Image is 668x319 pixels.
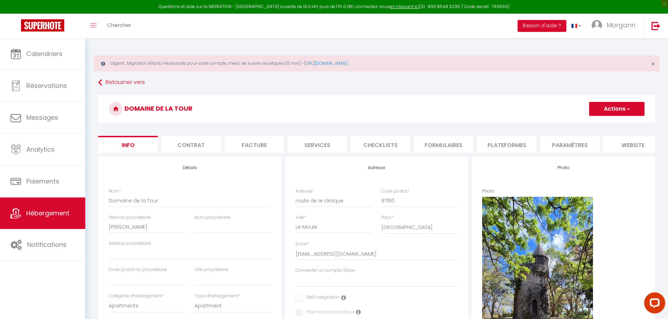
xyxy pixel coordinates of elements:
button: Besoin d'aide ? [518,20,566,32]
div: Urgent : Migration Airbnb nécessaire pour votre compte, merci de suivre ces étapes (5 min) - [94,55,660,71]
li: Formulaires [414,136,473,153]
label: Code postal [381,188,409,195]
span: Morgann [607,21,635,29]
li: Plateformes [477,136,537,153]
li: Contrat [161,136,221,153]
li: Services [288,136,347,153]
label: Paiement automatique [303,309,355,317]
a: en cliquant ici [390,4,419,9]
span: Chercher [107,21,131,29]
label: Nom [109,188,121,195]
li: Facture [224,136,284,153]
span: Réservations [26,81,67,90]
label: Connecter un compte Stripe [296,267,355,274]
a: [URL][DOMAIN_NAME] [304,60,348,66]
li: website [603,136,663,153]
iframe: LiveChat chat widget [639,290,668,319]
span: Paiements [26,177,59,186]
h3: Domaine de la Tour [98,95,655,123]
label: Email [296,241,309,248]
label: Type d'hébergement [195,293,240,299]
label: Prénom propriétaire [109,214,151,221]
a: Chercher [102,14,136,38]
button: Actions [589,102,645,116]
li: Paramètres [540,136,600,153]
img: ... [592,20,602,30]
h4: Détails [109,165,271,170]
span: Notifications [27,240,67,249]
span: Analytics [26,145,55,154]
label: Nom propriétaire [195,214,230,221]
img: Super Booking [21,19,64,32]
h4: Photo [482,165,645,170]
button: Close [651,61,655,67]
label: Ville propriétaire [195,266,229,273]
a: Retourner vers [98,76,655,89]
span: × [651,60,655,68]
li: Checklists [351,136,410,153]
label: Ville [296,214,306,221]
span: Messages [26,113,58,122]
label: Code postal du propriétaire [109,266,167,273]
label: Photo [482,188,494,195]
a: ... Morgann [586,14,644,38]
span: Hébergement [26,209,69,217]
img: logout [652,21,660,30]
label: Adresse [296,188,315,195]
li: Info [98,136,158,153]
h4: Adresse [296,165,458,170]
label: Catégorie d'hébergement [109,293,164,299]
span: Calendriers [26,49,62,58]
label: Pays [381,214,393,221]
label: Adresse propriétaire [109,240,151,247]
